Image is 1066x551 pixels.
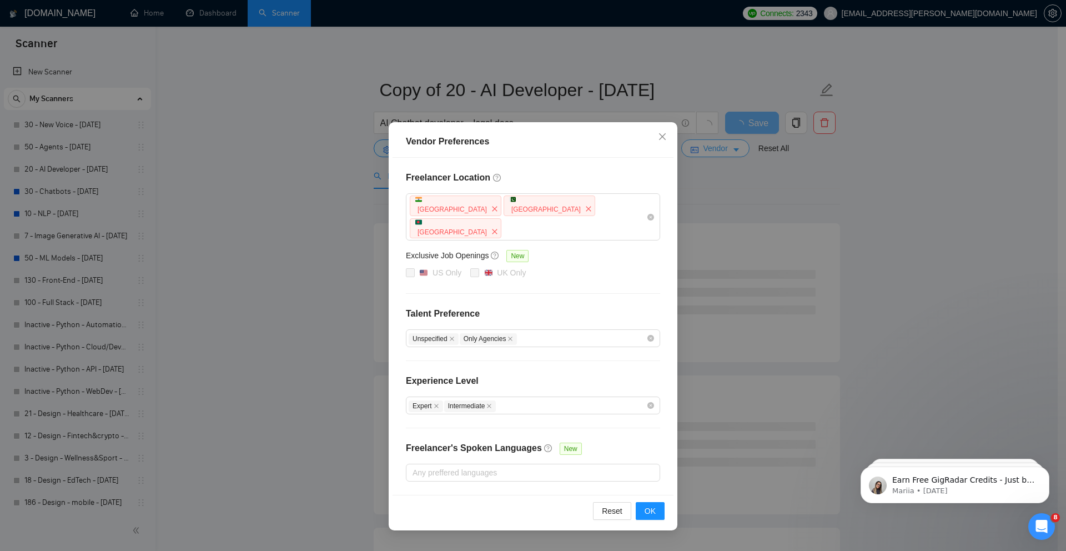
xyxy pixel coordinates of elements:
span: close-circle [647,335,654,342]
span: [GEOGRAPHIC_DATA] [511,206,581,213]
img: 🇧🇩 [415,219,422,226]
span: [GEOGRAPHIC_DATA] [418,228,487,236]
iframe: Intercom notifications message [844,443,1066,521]
span: close [449,336,455,342]
span: 8 [1051,513,1060,522]
button: Reset [593,502,631,520]
span: question-circle [544,444,553,453]
span: Intermediate [444,400,496,412]
span: close-circle [647,214,654,221]
span: close [507,336,513,342]
span: Unspecified [409,333,459,345]
span: question-circle [491,251,500,260]
h4: Experience Level [406,374,479,388]
img: 🇮🇳 [415,196,422,203]
span: close [489,203,501,215]
iframe: Intercom live chat [1028,513,1055,540]
span: close [658,132,667,141]
h4: Freelancer's Spoken Languages [406,442,542,455]
button: OK [636,502,665,520]
button: Close [647,122,677,152]
span: close-circle [647,402,654,409]
img: 🇵🇰 [509,196,516,203]
span: Only Agencies [460,333,517,345]
span: Expert [409,400,443,412]
img: 🇬🇧 [485,269,492,277]
span: close [582,203,595,215]
h4: Freelancer Location [406,171,660,184]
span: close [489,226,501,238]
h4: Talent Preference [406,307,660,320]
span: [GEOGRAPHIC_DATA] [418,206,487,213]
h5: Exclusive Job Openings [406,249,489,262]
span: OK [645,505,656,517]
div: UK Only [497,267,526,279]
span: New [560,443,582,455]
div: US Only [433,267,461,279]
img: 🇺🇸 [420,269,428,277]
span: close [486,403,492,409]
span: close [434,403,439,409]
div: Vendor Preferences [406,135,660,148]
span: Reset [602,505,622,517]
span: New [506,250,529,262]
span: question-circle [493,173,502,182]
